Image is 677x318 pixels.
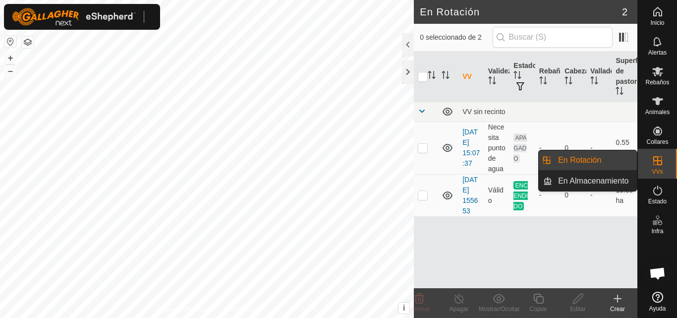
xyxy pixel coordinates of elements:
[156,305,213,314] a: Política de Privacidad
[488,78,496,86] p-sorticon: Activar para ordenar
[225,305,258,314] a: Contáctenos
[552,150,637,170] a: En Rotación
[645,79,669,85] span: Rebaños
[539,78,547,86] p-sorticon: Activar para ordenar
[612,52,637,102] th: Superficie de pastoreo
[586,52,612,102] th: Vallado
[462,128,480,167] a: [DATE] 15:07:37
[22,36,34,48] button: Capas del Mapa
[598,305,637,314] div: Crear
[650,20,664,26] span: Inicio
[420,32,492,43] span: 0 seleccionado de 2
[590,78,598,86] p-sorticon: Activar para ordenar
[462,108,633,116] div: VV sin recinto
[648,50,667,56] span: Alertas
[564,78,572,86] p-sorticon: Activar para ordenar
[479,305,518,314] div: Mostrar/Ocultar
[561,52,586,102] th: Cabezas
[539,171,637,191] li: En Almacenamiento
[535,52,561,102] th: Rebaño
[646,139,668,145] span: Collares
[493,27,613,48] input: Buscar (S)
[612,122,637,174] td: 0.55 ha
[408,306,430,313] span: Eliminar
[638,288,677,316] a: Ayuda
[616,88,623,96] p-sorticon: Activar para ordenar
[4,65,16,77] button: –
[645,109,670,115] span: Animales
[509,52,535,102] th: Estado
[586,122,612,174] td: -
[539,190,557,200] div: -
[398,303,409,314] button: i
[4,52,16,64] button: +
[558,175,628,187] span: En Almacenamiento
[561,174,586,216] td: 0
[518,305,558,314] div: Copiar
[4,36,16,48] button: Restablecer Mapa
[649,306,666,312] span: Ayuda
[439,305,479,314] div: Apagar
[428,72,436,80] p-sorticon: Activar para ordenar
[513,133,526,163] span: APAGADO
[458,52,484,102] th: VV
[484,52,510,102] th: Validez
[539,150,637,170] li: En Rotación
[462,176,478,215] a: [DATE] 155653
[622,4,627,19] span: 2
[648,198,667,204] span: Estado
[651,228,663,234] span: Infra
[612,174,637,216] td: 15.39 ha
[652,169,663,175] span: VVs
[513,72,521,80] p-sorticon: Activar para ordenar
[586,174,612,216] td: -
[643,258,673,288] div: Chat abierto
[558,305,598,314] div: Editar
[403,304,405,312] span: i
[420,6,622,18] h2: En Rotación
[561,122,586,174] td: 0
[12,8,136,26] img: Logo Gallagher
[513,181,528,210] span: ENCENDIDO
[552,171,637,191] a: En Almacenamiento
[442,72,450,80] p-sorticon: Activar para ordenar
[539,143,557,153] div: -
[558,154,601,166] span: En Rotación
[484,122,510,174] td: Necesita punto de agua
[484,174,510,216] td: Válido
